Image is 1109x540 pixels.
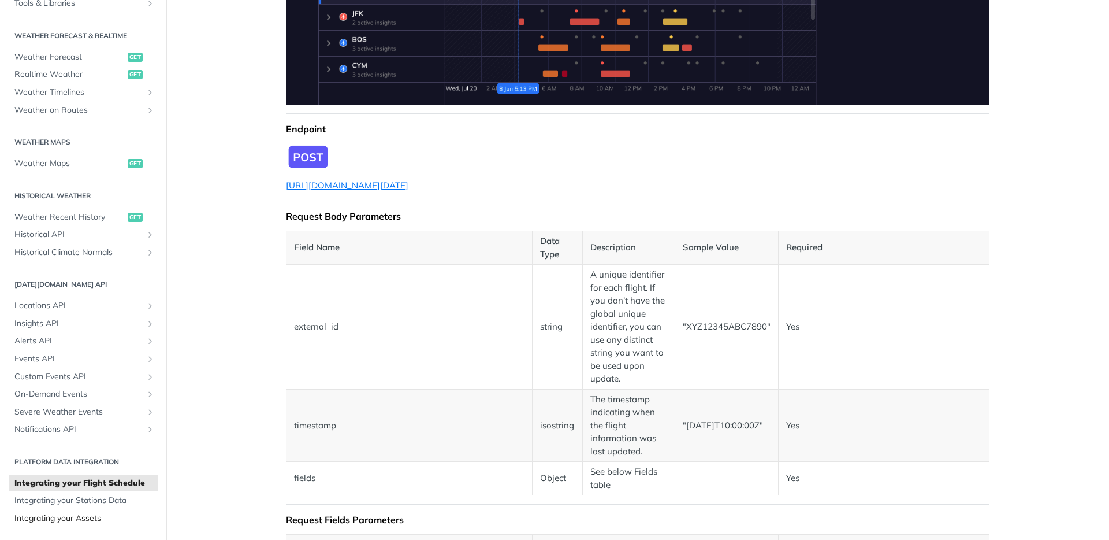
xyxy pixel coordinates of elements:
span: Events API [14,353,143,365]
span: Insights API [14,318,143,330]
div: Endpoint [286,123,989,135]
div: Request Fields Parameters [286,514,989,526]
span: Custom Events API [14,371,143,383]
strong: Field Name [294,242,340,253]
button: Show subpages for Insights API [146,319,155,328]
button: Show subpages for Custom Events API [146,372,155,382]
a: Historical APIShow subpages for Historical API [9,226,158,243]
a: Weather Recent Historyget [9,209,158,226]
button: Show subpages for Historical API [146,230,155,239]
img: Endpoint Icon [286,143,330,171]
span: Historical API [14,229,143,241]
a: Locations APIShow subpages for Locations API [9,297,158,315]
span: Integrating your Assets [14,513,155,524]
a: Weather TimelinesShow subpages for Weather Timelines [9,84,158,101]
a: Alerts APIShow subpages for Alerts API [9,332,158,350]
button: Show subpages for Locations API [146,301,155,310]
h2: [DATE][DOMAIN_NAME] API [9,279,158,290]
a: Notifications APIShow subpages for Notifications API [9,421,158,438]
a: Severe Weather EventsShow subpages for Severe Weather Events [9,404,158,421]
span: Weather Forecast [14,51,125,63]
button: Show subpages for Alerts API [146,336,155,346]
a: Integrating your Flight Schedule [9,475,158,492]
button: Show subpages for Weather on Routes [146,106,155,115]
a: Integrating your Assets [9,510,158,527]
h2: Weather Forecast & realtime [9,31,158,41]
td: fields [286,462,533,495]
strong: Description [590,242,636,253]
span: Weather Recent History [14,212,125,223]
span: On-Demand Events [14,389,143,400]
button: Show subpages for Events API [146,354,155,364]
span: Alerts API [14,335,143,347]
a: Custom Events APIShow subpages for Custom Events API [9,368,158,386]
button: Show subpages for Severe Weather Events [146,408,155,417]
span: get [128,70,143,79]
a: [URL][DOMAIN_NAME][DATE] [286,180,408,191]
h2: Platform DATA integration [9,457,158,467]
a: Weather Mapsget [9,155,158,172]
span: get [128,159,143,168]
td: Yes [778,265,989,390]
a: Realtime Weatherget [9,66,158,83]
span: Severe Weather Events [14,406,143,418]
td: external_id [286,265,533,390]
a: Historical Climate NormalsShow subpages for Historical Climate Normals [9,244,158,261]
span: Weather on Routes [14,105,143,116]
button: Show subpages for Historical Climate Normals [146,248,155,257]
td: "[DATE]T10:00:00Z" [675,389,778,462]
span: Historical Climate Normals [14,247,143,258]
span: Expand image [286,143,989,171]
td: Yes [778,462,989,495]
span: Notifications API [14,424,143,435]
td: Yes [778,389,989,462]
h2: Historical Weather [9,191,158,201]
div: Request Body Parameters [286,210,989,222]
td: The timestamp indicating when the flight information was last updated. [582,389,675,462]
a: Insights APIShow subpages for Insights API [9,315,158,332]
button: Show subpages for On-Demand Events [146,390,155,399]
td: "XYZ12345ABC7890" [675,265,778,390]
strong: Data Type [540,235,560,260]
td: string [532,265,582,390]
strong: Required [786,242,823,253]
span: Integrating your Flight Schedule [14,478,155,489]
td: See below Fields table [582,462,675,495]
strong: Sample Value [683,242,739,253]
button: Show subpages for Weather Timelines [146,88,155,97]
span: get [128,213,143,222]
button: Show subpages for Notifications API [146,425,155,434]
span: Weather Timelines [14,87,143,98]
td: Object [532,462,582,495]
td: timestamp [286,389,533,462]
span: Locations API [14,300,143,312]
span: get [128,53,143,62]
a: Weather on RoutesShow subpages for Weather on Routes [9,102,158,119]
td: A unique identifier for each flight. If you don’t have the global unique identifier, you can use ... [582,265,675,390]
span: Integrating your Stations Data [14,495,155,506]
a: On-Demand EventsShow subpages for On-Demand Events [9,386,158,403]
span: Weather Maps [14,158,125,169]
a: Integrating your Stations Data [9,492,158,509]
a: Weather Forecastget [9,49,158,66]
a: Events APIShow subpages for Events API [9,350,158,368]
h2: Weather Maps [9,137,158,147]
span: Realtime Weather [14,69,125,80]
td: isostring [532,389,582,462]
